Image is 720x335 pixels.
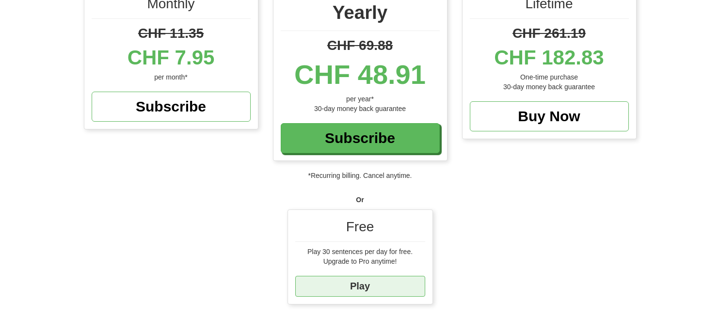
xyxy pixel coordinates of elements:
[470,43,629,72] div: CHF 182.83
[470,72,629,82] div: One-time purchase
[92,43,251,72] div: CHF 7.95
[327,38,393,53] span: CHF 69.88
[295,247,425,256] div: Play 30 sentences per day for free.
[92,72,251,82] div: per month*
[281,94,440,104] div: per year*
[295,276,425,297] a: Play
[92,92,251,122] a: Subscribe
[295,256,425,266] div: Upgrade to Pro anytime!
[281,123,440,153] a: Subscribe
[470,101,629,131] a: Buy Now
[356,196,364,204] strong: Or
[281,104,440,113] div: 30-day money back guarantee
[138,26,204,41] span: CHF 11.35
[281,55,440,94] div: CHF 48.91
[295,217,425,242] div: Free
[512,26,586,41] span: CHF 261.19
[470,82,629,92] div: 30-day money back guarantee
